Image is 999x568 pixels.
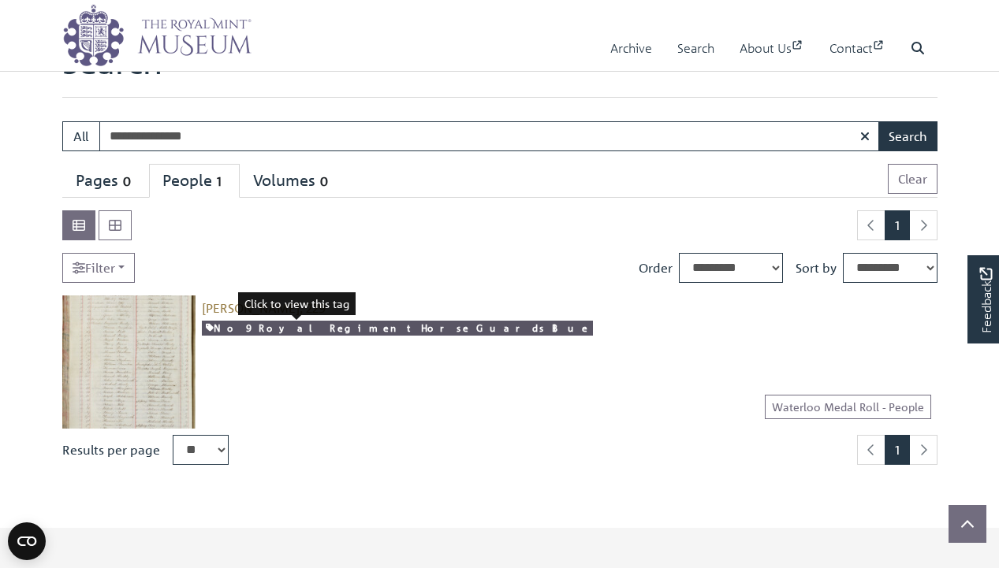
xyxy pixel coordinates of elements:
label: Order [639,258,673,277]
span: Feedback [976,268,995,333]
span: Goto page 1 [885,210,910,240]
a: [PERSON_NAME], 229 [202,300,326,316]
a: Archive [610,26,652,71]
a: No 9 Royal Regiment Horse Guards Blue [202,321,593,336]
a: Waterloo Medal Roll - People [765,395,931,419]
span: 0 [315,173,333,191]
div: Volumes [253,171,333,191]
a: Filter [62,253,135,283]
nav: pagination [851,435,937,465]
button: Clear [888,164,937,194]
span: Goto page 1 [885,435,910,465]
div: Pages [76,171,136,191]
a: Search [677,26,714,71]
a: Contact [829,26,885,71]
div: Click to view this tag [238,292,356,315]
button: All [62,121,100,151]
li: Previous page [857,435,885,465]
span: 1 [212,173,226,191]
a: About Us [740,26,804,71]
button: Search [878,121,937,151]
a: Would you like to provide feedback? [967,255,999,343]
label: Sort by [796,258,837,277]
div: People [162,171,226,191]
button: Scroll to top [949,505,986,543]
img: logo_wide.png [62,4,252,67]
nav: pagination [851,210,937,240]
span: 0 [118,173,136,191]
input: Enter one or more search terms... [99,121,880,151]
button: Open CMP widget [8,522,46,560]
img: Hartley, Richard, 229 [62,295,196,429]
li: Previous page [857,210,885,240]
label: Results per page [62,440,160,459]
